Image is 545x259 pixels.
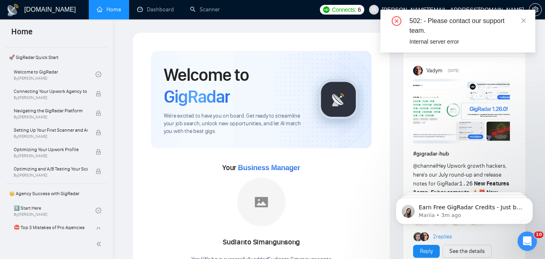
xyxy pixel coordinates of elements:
[409,16,526,36] div: 502: - Please contact our support team.
[137,6,174,13] a: dashboardDashboard
[14,223,88,232] span: ⛔ Top 3 Mistakes of Pro Agencies
[529,6,542,13] a: setting
[96,91,101,97] span: lock
[222,163,300,172] span: Your
[534,232,543,238] span: 10
[96,110,101,116] span: lock
[238,164,300,172] span: Business Manager
[164,86,230,107] span: GigRadar
[323,6,330,13] img: upwork-logo.png
[384,181,545,237] iframe: Intercom notifications message
[14,95,88,100] span: By [PERSON_NAME]
[448,67,459,74] span: [DATE]
[14,173,88,178] span: By [PERSON_NAME]
[521,18,526,23] span: close
[96,227,101,233] span: lock
[413,66,423,76] img: Vadym
[96,130,101,135] span: lock
[96,168,101,174] span: lock
[14,154,88,158] span: By [PERSON_NAME]
[164,112,305,135] span: We're excited to have you on board. Get ready to streamline your job search, unlock new opportuni...
[529,3,542,16] button: setting
[237,178,286,226] img: placeholder.png
[518,232,537,251] iframe: Intercom live chat
[413,79,510,143] img: F09AC4U7ATU-image.png
[96,149,101,155] span: lock
[14,115,88,120] span: By [PERSON_NAME]
[426,66,443,75] span: Vadym
[5,26,39,43] span: Home
[413,150,516,158] h1: # gigradar-hub
[14,145,88,154] span: Optimizing Your Upwork Profile
[14,126,88,134] span: Setting Up Your First Scanner and Auto-Bidder
[392,16,401,26] span: close-circle
[420,247,433,256] a: Reply
[371,7,377,13] span: user
[413,162,509,214] span: Hey Upwork growth hackers, here's our July round-up and release notes for GigRadar • is your prof...
[6,4,19,17] img: logo
[97,6,121,13] a: homeHome
[14,65,96,83] a: Welcome to GigRadarBy[PERSON_NAME]
[443,245,492,258] button: See the details
[6,49,107,65] span: 🚀 GigRadar Quick Start
[96,208,101,213] span: check-circle
[14,165,88,173] span: Optimizing and A/B Testing Your Scanner for Better Results
[96,240,104,248] span: double-left
[190,6,220,13] a: searchScanner
[332,5,356,14] span: Connects:
[358,5,361,14] span: 6
[14,87,88,95] span: Connecting Your Upwork Agency to GigRadar
[191,236,332,249] div: Sudianto Simangunsong
[413,245,440,258] button: Reply
[449,247,485,256] a: See the details
[318,79,359,120] img: gigradar-logo.png
[14,134,88,139] span: By [PERSON_NAME]
[6,185,107,202] span: 👑 Agency Success with GigRadar
[409,37,526,46] div: Internal server error
[14,107,88,115] span: Navigating the GigRadar Platform
[164,64,305,107] h1: Welcome to
[96,72,101,77] span: check-circle
[14,202,96,219] a: 1️⃣ Start HereBy[PERSON_NAME]
[413,162,437,169] span: @channel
